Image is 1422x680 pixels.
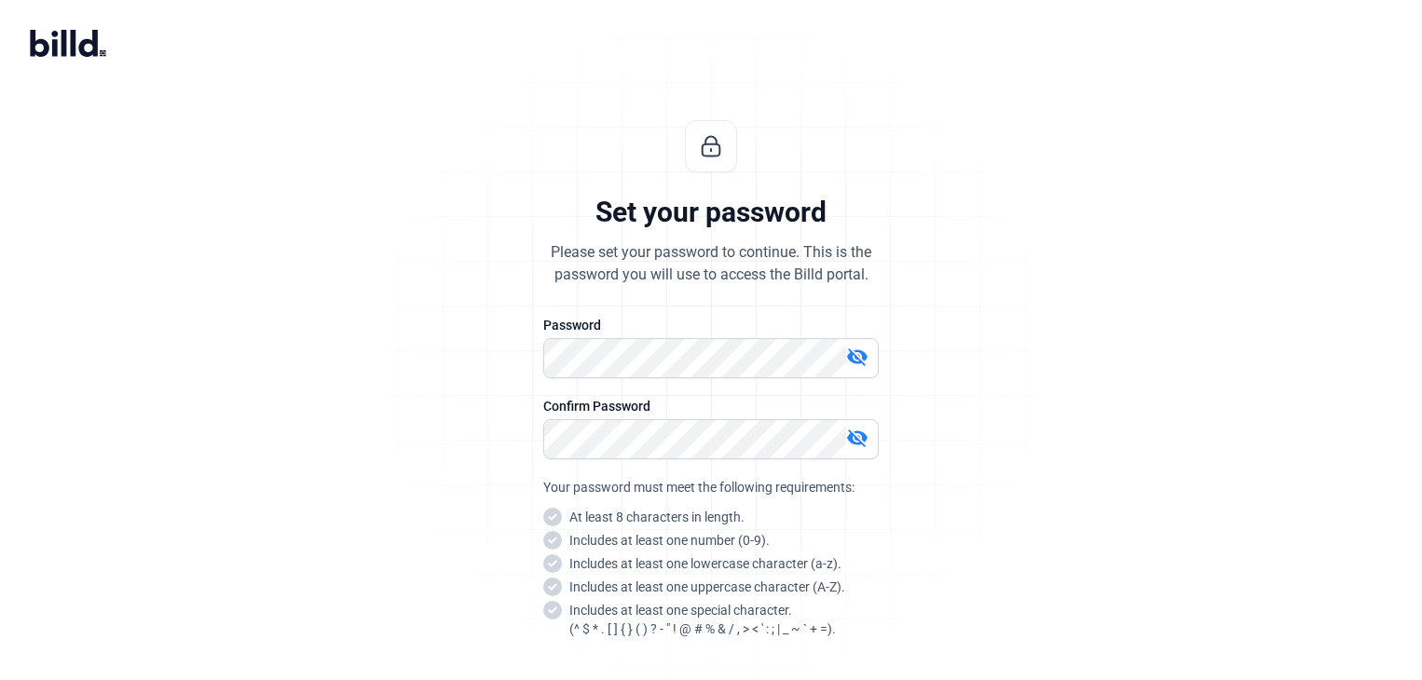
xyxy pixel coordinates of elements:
[569,578,845,596] snap: Includes at least one uppercase character (A-Z).
[569,601,836,638] snap: Includes at least one special character. (^ $ * . [ ] { } ( ) ? - " ! @ # % & / , > < ' : ; | _ ~...
[551,241,871,286] div: Please set your password to continue. This is the password you will use to access the Billd portal.
[543,478,879,496] div: Your password must meet the following requirements:
[846,346,868,368] mat-icon: visibility_off
[569,554,841,573] snap: Includes at least one lowercase character (a-z).
[543,397,879,415] div: Confirm Password
[846,427,868,449] mat-icon: visibility_off
[569,531,770,550] snap: Includes at least one number (0-9).
[543,316,879,334] div: Password
[569,508,745,526] snap: At least 8 characters in length.
[595,195,827,230] div: Set your password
